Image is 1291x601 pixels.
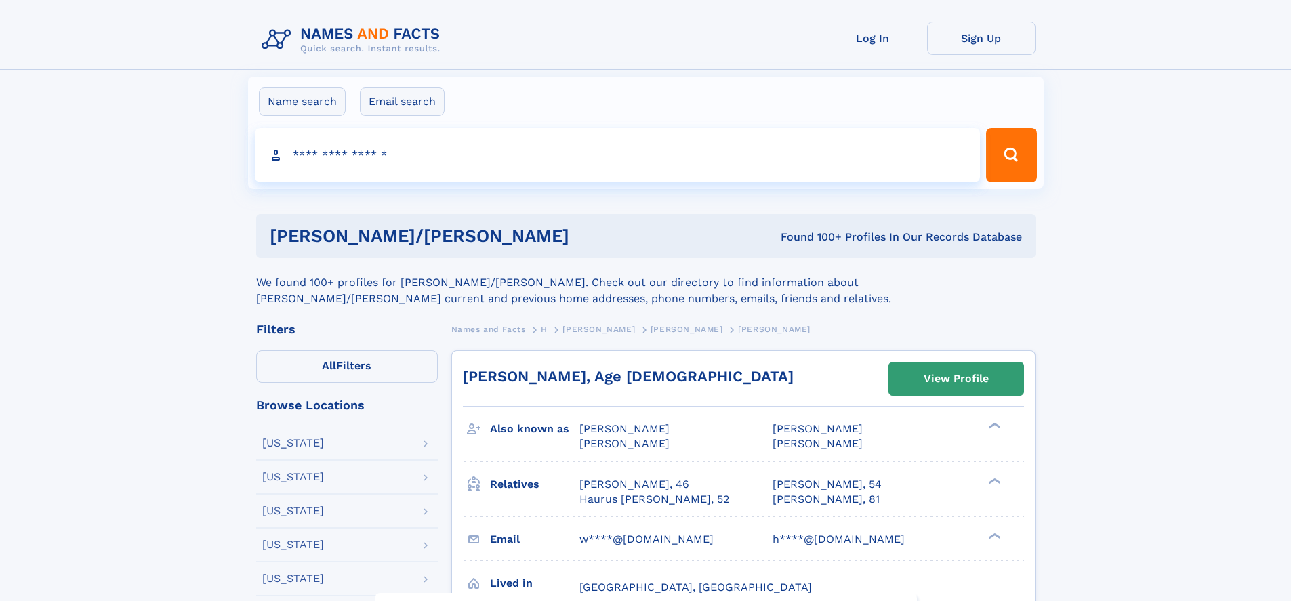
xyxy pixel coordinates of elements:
[490,417,579,440] h3: Also known as
[490,572,579,595] h3: Lived in
[541,320,548,337] a: H
[562,320,635,337] a: [PERSON_NAME]
[579,492,729,507] a: Haurus [PERSON_NAME], 52
[773,422,863,435] span: [PERSON_NAME]
[773,492,880,507] a: [PERSON_NAME], 81
[270,228,675,245] h1: [PERSON_NAME]/[PERSON_NAME]
[651,320,723,337] a: [PERSON_NAME]
[259,87,346,116] label: Name search
[738,325,811,334] span: [PERSON_NAME]
[579,581,812,594] span: [GEOGRAPHIC_DATA], [GEOGRAPHIC_DATA]
[773,477,882,492] a: [PERSON_NAME], 54
[255,128,981,182] input: search input
[322,359,336,372] span: All
[256,399,438,411] div: Browse Locations
[562,325,635,334] span: [PERSON_NAME]
[360,87,445,116] label: Email search
[985,531,1002,540] div: ❯
[256,258,1036,307] div: We found 100+ profiles for [PERSON_NAME]/[PERSON_NAME]. Check out our directory to find informati...
[773,437,863,450] span: [PERSON_NAME]
[490,473,579,496] h3: Relatives
[579,477,689,492] a: [PERSON_NAME], 46
[579,422,670,435] span: [PERSON_NAME]
[262,505,324,516] div: [US_STATE]
[256,323,438,335] div: Filters
[986,128,1036,182] button: Search Button
[262,539,324,550] div: [US_STATE]
[924,363,989,394] div: View Profile
[985,476,1002,485] div: ❯
[985,421,1002,430] div: ❯
[451,320,526,337] a: Names and Facts
[927,22,1036,55] a: Sign Up
[675,230,1022,245] div: Found 100+ Profiles In Our Records Database
[256,350,438,383] label: Filters
[262,573,324,584] div: [US_STATE]
[262,438,324,449] div: [US_STATE]
[262,472,324,482] div: [US_STATE]
[651,325,723,334] span: [PERSON_NAME]
[889,362,1023,395] a: View Profile
[256,22,451,58] img: Logo Names and Facts
[490,528,579,551] h3: Email
[819,22,927,55] a: Log In
[579,437,670,450] span: [PERSON_NAME]
[541,325,548,334] span: H
[463,368,794,385] a: [PERSON_NAME], Age [DEMOGRAPHIC_DATA]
